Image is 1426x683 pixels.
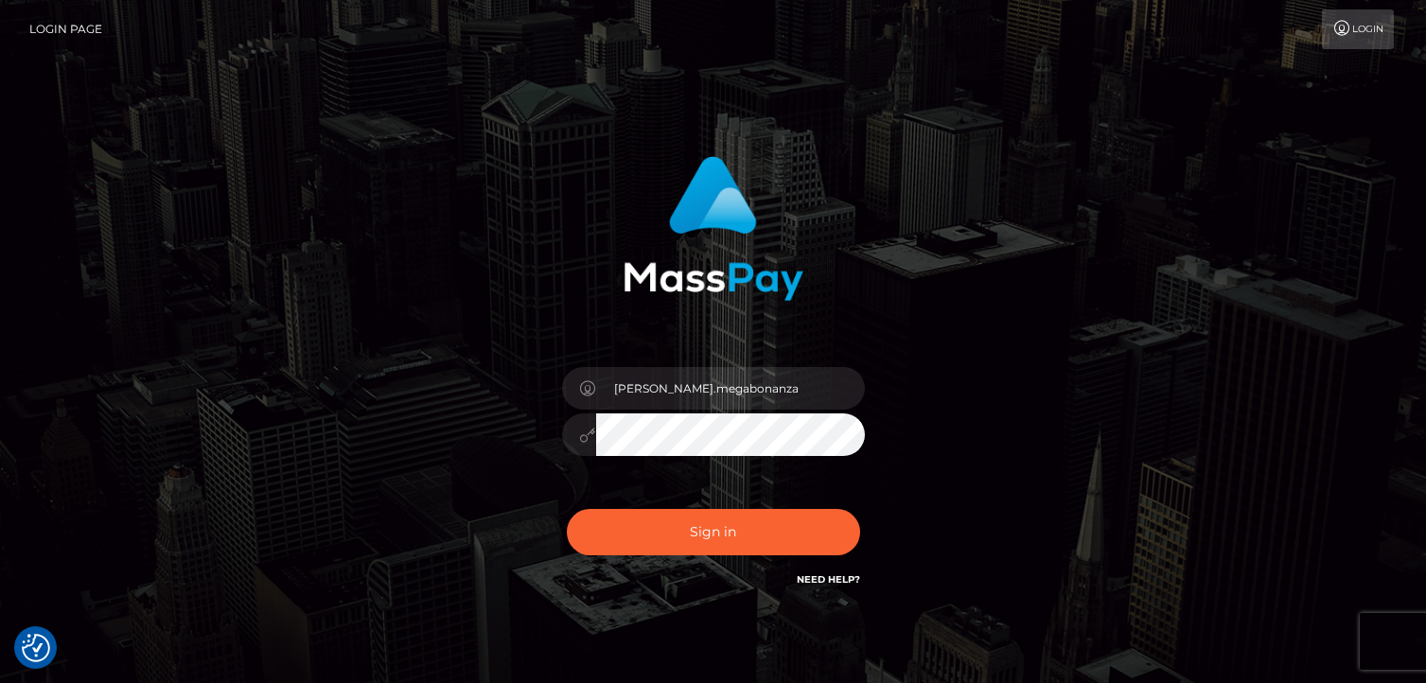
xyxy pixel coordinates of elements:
a: Login [1322,9,1394,49]
a: Need Help? [797,573,860,586]
img: MassPay Login [624,156,803,301]
button: Sign in [567,509,860,555]
img: Revisit consent button [22,634,50,662]
input: Username... [596,367,865,410]
a: Login Page [29,9,102,49]
button: Consent Preferences [22,634,50,662]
